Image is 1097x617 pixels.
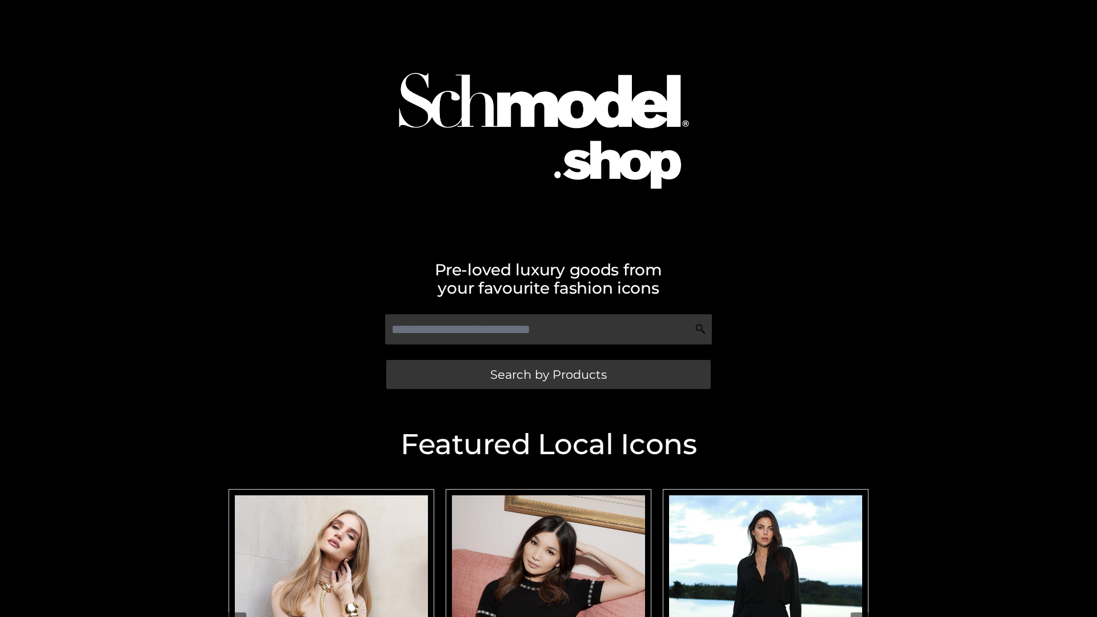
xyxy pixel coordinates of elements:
h2: Pre-loved luxury goods from your favourite fashion icons [223,261,874,297]
h2: Featured Local Icons​ [223,430,874,459]
img: Search Icon [695,323,706,335]
a: Search by Products [386,360,711,389]
span: Search by Products [490,368,607,380]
